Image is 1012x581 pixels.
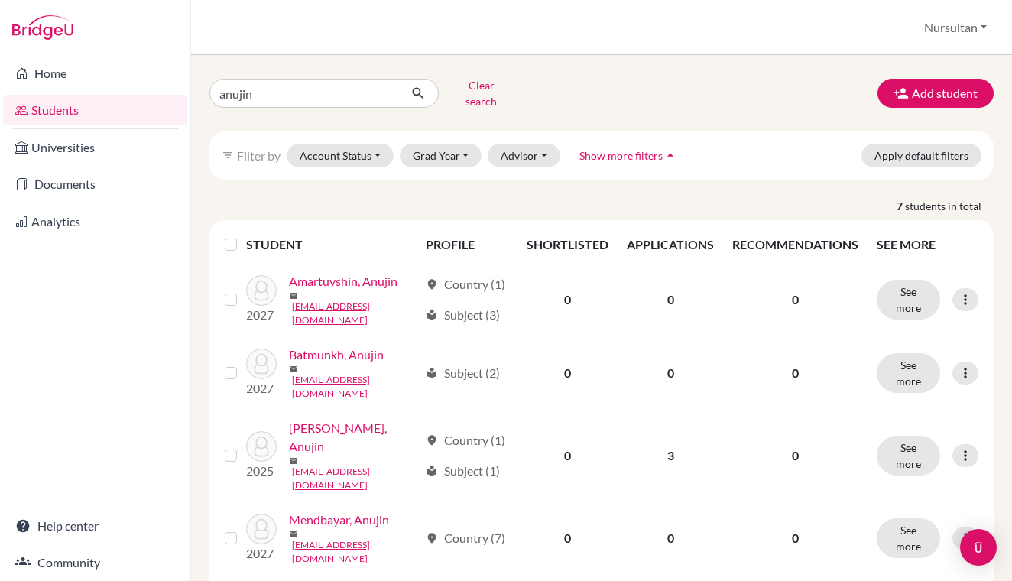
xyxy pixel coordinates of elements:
a: Amartuvshin, Anujin [289,272,397,290]
img: Gunchin-ish, Anujin [246,431,277,462]
span: Show more filters [579,149,663,162]
button: See more [877,353,940,393]
th: RECOMMENDATIONS [723,226,868,263]
a: [EMAIL_ADDRESS][DOMAIN_NAME] [292,538,419,566]
span: location_on [426,434,438,446]
span: Filter by [237,148,281,163]
i: filter_list [222,149,234,161]
th: APPLICATIONS [618,226,723,263]
td: 0 [517,336,618,410]
th: SHORTLISTED [517,226,618,263]
button: Nursultan [917,13,994,42]
p: 0 [732,529,858,547]
span: local_library [426,367,438,379]
button: See more [877,436,940,476]
td: 0 [517,263,618,336]
td: 0 [517,501,618,575]
img: Bridge-U [12,15,73,40]
button: See more [877,280,940,320]
td: 0 [618,336,723,410]
a: Mendbayar, Anujin [289,511,389,529]
button: Add student [877,79,994,108]
span: local_library [426,465,438,477]
td: 0 [618,263,723,336]
span: location_on [426,278,438,290]
p: 2025 [246,462,277,480]
button: Grad Year [400,144,482,167]
a: Documents [3,169,187,200]
div: Subject (1) [426,462,500,480]
p: 0 [732,446,858,465]
div: Subject (2) [426,364,500,382]
div: Country (1) [426,431,505,450]
th: STUDENT [246,226,417,263]
a: [EMAIL_ADDRESS][DOMAIN_NAME] [292,300,419,327]
a: Batmunkh, Anujin [289,346,384,364]
a: Help center [3,511,187,541]
a: [PERSON_NAME], Anujin [289,419,419,456]
a: [EMAIL_ADDRESS][DOMAIN_NAME] [292,373,419,401]
a: Community [3,547,187,578]
div: Subject (3) [426,306,500,324]
a: Students [3,95,187,125]
strong: 7 [897,198,905,214]
div: Country (7) [426,529,505,547]
p: 0 [732,364,858,382]
button: Account Status [287,144,394,167]
td: 0 [517,410,618,501]
img: Batmunkh, Anujin [246,349,277,379]
span: local_library [426,309,438,321]
div: Open Intercom Messenger [960,529,997,566]
img: Mendbayar, Anujin [246,514,277,544]
input: Find student by name... [209,79,399,108]
button: See more [877,518,940,558]
button: Advisor [488,144,560,167]
p: 2027 [246,306,277,324]
button: Apply default filters [861,144,981,167]
span: mail [289,365,298,374]
div: Country (1) [426,275,505,294]
p: 0 [732,290,858,309]
a: Universities [3,132,187,163]
th: SEE MORE [868,226,988,263]
a: [EMAIL_ADDRESS][DOMAIN_NAME] [292,465,419,492]
img: Amartuvshin, Anujin [246,275,277,306]
span: location_on [426,532,438,544]
span: mail [289,456,298,466]
th: PROFILE [417,226,518,263]
a: Analytics [3,206,187,237]
p: 2027 [246,379,277,398]
p: 2027 [246,544,277,563]
td: 0 [618,501,723,575]
button: Show more filtersarrow_drop_up [566,144,691,167]
a: Home [3,58,187,89]
td: 3 [618,410,723,501]
button: Clear search [439,73,524,113]
span: mail [289,291,298,300]
span: mail [289,530,298,539]
span: students in total [905,198,994,214]
i: arrow_drop_up [663,148,678,163]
